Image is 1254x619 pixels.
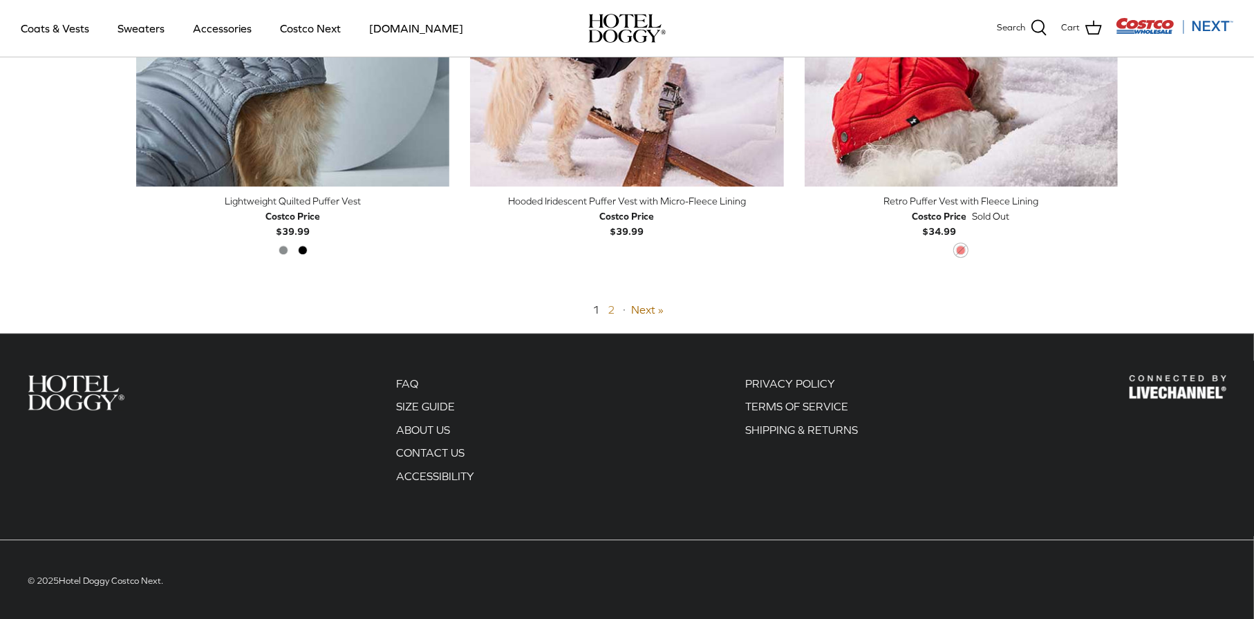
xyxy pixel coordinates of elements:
[382,375,488,491] div: Secondary navigation
[59,575,161,586] a: Hotel Doggy Costco Next
[599,209,654,224] div: Costco Price
[731,375,872,491] div: Secondary navigation
[265,209,320,224] div: Costco Price
[997,21,1025,35] span: Search
[588,14,666,43] a: hoteldoggy.com hoteldoggycom
[265,209,320,237] b: $39.99
[1116,26,1233,37] a: Visit Costco Next
[396,377,418,390] a: FAQ
[913,209,967,224] div: Costco Price
[997,19,1047,37] a: Search
[396,470,474,482] a: ACCESSIBILITY
[396,423,450,436] a: ABOUT US
[624,303,626,316] span: ·
[632,303,664,316] a: Next »
[913,209,967,237] b: $34.99
[470,193,783,209] div: Hooded Iridescent Puffer Vest with Micro-Fleece Lining
[973,209,1010,224] span: Sold Out
[805,193,1118,209] div: Retro Puffer Vest with Fleece Lining
[105,5,177,52] a: Sweaters
[396,400,455,412] a: SIZE GUIDE
[588,14,666,43] img: hoteldoggycom
[599,209,654,237] b: $39.99
[1061,21,1080,35] span: Cart
[180,5,264,52] a: Accessories
[805,193,1118,240] a: Retro Puffer Vest with Fleece Lining Costco Price$34.99 Sold Out
[608,303,615,316] a: 2
[593,303,600,316] span: 1
[268,5,353,52] a: Costco Next
[136,193,449,240] a: Lightweight Quilted Puffer Vest Costco Price$39.99
[470,193,783,240] a: Hooded Iridescent Puffer Vest with Micro-Fleece Lining Costco Price$39.99
[28,575,163,586] span: © 2025 .
[136,193,449,209] div: Lightweight Quilted Puffer Vest
[1116,17,1233,35] img: Costco Next
[357,5,476,52] a: [DOMAIN_NAME]
[28,375,124,410] img: Hotel Doggy Costco Next
[1130,375,1226,399] img: Hotel Doggy Costco Next
[1061,19,1102,37] a: Cart
[396,446,465,459] a: CONTACT US
[8,5,102,52] a: Coats & Vests
[745,400,848,412] a: TERMS OF SERVICE
[745,377,835,390] a: PRIVACY POLICY
[745,423,858,436] a: SHIPPING & RETURNS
